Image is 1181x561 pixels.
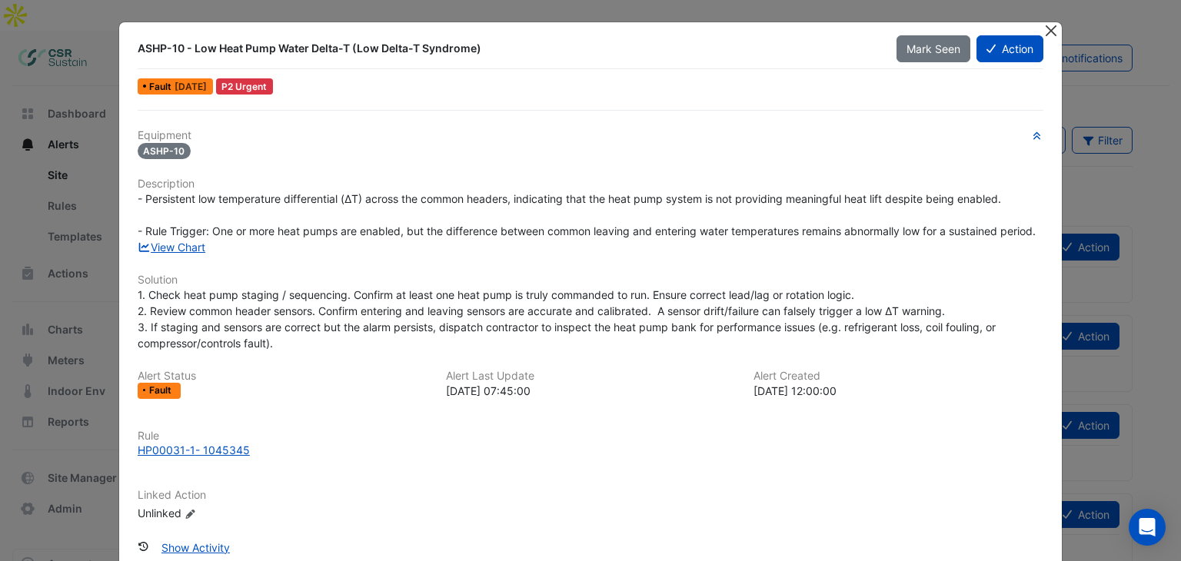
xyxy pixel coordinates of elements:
h6: Linked Action [138,489,1044,502]
tcxspan: Call - 1045345 via 3CX [195,443,250,456]
span: Fault [149,82,175,91]
h6: Equipment [138,129,1044,142]
a: View Chart [138,241,206,254]
div: [DATE] 07:45:00 [446,383,736,399]
h6: Rule [138,430,1044,443]
div: HP00031-1 [138,442,250,458]
fa-icon: Edit Linked Action [185,508,196,520]
div: [DATE] 12:00:00 [754,383,1043,399]
div: ASHP-10 - Low Heat Pump Water Delta-T (Low Delta-T Syndrome) [138,41,879,56]
div: P2 Urgent [216,78,274,95]
div: Open Intercom Messenger [1129,509,1166,546]
h6: Alert Status [138,370,427,383]
span: Fault [149,386,175,395]
a: HP00031-1- 1045345 [138,442,1044,458]
button: Action [976,35,1043,62]
span: Sat 04-Oct-2025 07:45 BST [175,81,207,92]
h6: Solution [138,274,1044,287]
span: ASHP-10 [138,143,191,159]
button: Show Activity [151,534,240,561]
span: Mark Seen [907,42,960,55]
span: - Persistent low temperature differential (ΔT) across the common headers, indicating that the hea... [138,192,1036,237]
span: 1. Check heat pump staging / sequencing. Confirm at least one heat pump is truly commanded to run... [138,288,999,350]
button: Mark Seen [897,35,970,62]
h6: Alert Last Update [446,370,736,383]
button: Close [1043,22,1059,38]
div: Unlinked [138,505,322,521]
h6: Description [138,178,1044,191]
h6: Alert Created [754,370,1043,383]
